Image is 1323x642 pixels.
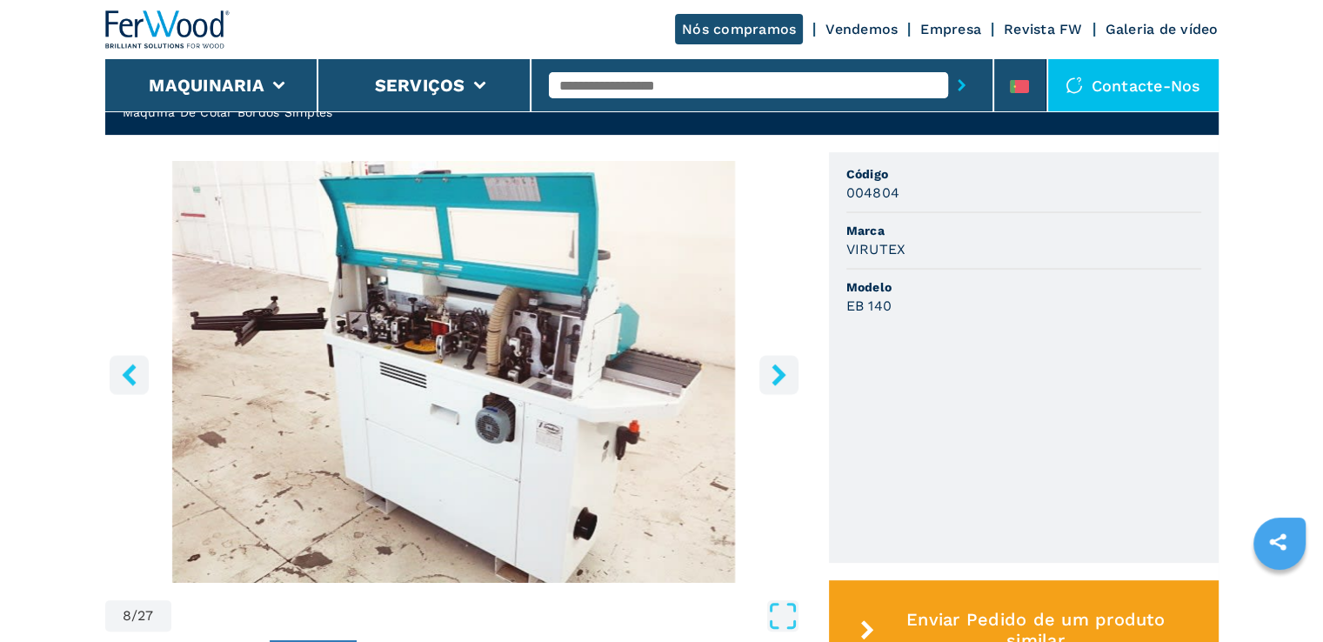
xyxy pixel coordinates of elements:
[1004,21,1083,37] a: Revista FW
[948,65,975,105] button: submit-button
[176,600,798,632] button: Open Fullscreen
[137,609,154,623] span: 27
[375,75,465,96] button: Serviços
[105,161,803,583] img: Máquina De Colar Bordos Simples VIRUTEX EB 140
[759,355,798,394] button: right-button
[675,14,803,44] a: Nós compramos
[105,10,231,49] img: Ferwood
[1066,77,1083,94] img: Contacte-nos
[1106,21,1219,37] a: Galeria de vídeo
[846,278,1201,296] span: Modelo
[123,104,333,121] h2: Máquina De Colar Bordos Simples
[846,296,892,316] h3: EB 140
[1048,59,1219,111] div: Contacte-nos
[825,21,898,37] a: Vendemos
[846,222,1201,239] span: Marca
[131,609,137,623] span: /
[123,609,131,623] span: 8
[1256,520,1300,564] a: sharethis
[846,239,906,259] h3: VIRUTEX
[149,75,264,96] button: Maquinaria
[846,183,900,203] h3: 004804
[105,161,803,583] div: Go to Slide 8
[920,21,981,37] a: Empresa
[1249,564,1310,629] iframe: Chat
[846,165,1201,183] span: Código
[110,355,149,394] button: left-button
